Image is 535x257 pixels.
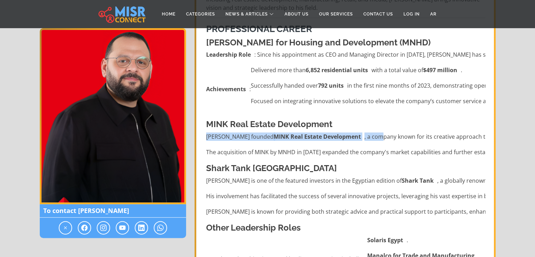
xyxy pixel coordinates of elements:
span: To contact [PERSON_NAME] [40,204,186,218]
strong: Achievements [206,85,246,93]
img: Abdullah Salam [40,28,186,204]
strong: Shark Tank [402,176,434,185]
li: : Since his appointment as CEO and Managing Director in [DATE], [PERSON_NAME] has spearheaded amb... [206,50,485,59]
li: [PERSON_NAME] is known for providing both strategic advice and practical support to participants,... [206,207,485,216]
strong: Leadership Role [206,50,251,59]
strong: Shark Tank [GEOGRAPHIC_DATA] [206,163,337,173]
strong: 792 units [318,81,344,90]
li: His involvement has facilitated the success of several innovative projects, leveraging his vast e... [206,192,485,200]
strong: MINK Real Estate Development [206,119,332,129]
a: Home [157,7,181,21]
a: Contact Us [358,7,398,21]
img: main.misr_connect [98,5,146,23]
a: AR [425,7,442,21]
a: About Us [279,7,314,21]
a: Categories [181,7,220,21]
li: [PERSON_NAME] founded , a company known for its creative approach to project design and development. [206,132,485,141]
li: . [367,236,517,244]
a: Our Services [314,7,358,21]
a: Log in [398,7,425,21]
li: The acquisition of MINK by MNHD in [DATE] expanded the company's market capabilities and further ... [206,148,485,156]
strong: MINK Real Estate Development [274,132,361,141]
a: News & Articles [220,7,279,21]
strong: Professional Career [206,24,312,34]
li: [PERSON_NAME] is one of the featured investors in the Egyptian edition of , a globally renowned p... [206,176,485,185]
li: : [206,66,485,112]
strong: 6,852 residential units [306,66,368,74]
strong: [PERSON_NAME] for Housing and Development (MNHD) [206,37,431,48]
strong: $497 million [423,66,457,74]
strong: Solaris Egypt [367,236,403,244]
span: News & Articles [225,11,268,17]
strong: Other Leadership Roles [206,222,301,233]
